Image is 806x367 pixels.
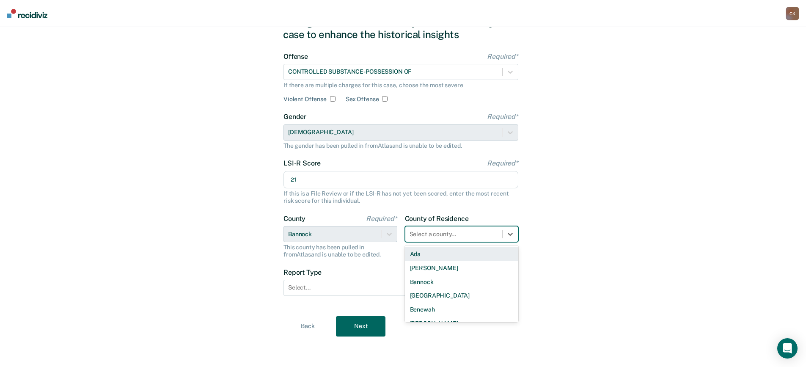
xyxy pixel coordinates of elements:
[283,113,518,121] label: Gender
[405,289,519,303] div: [GEOGRAPHIC_DATA]
[777,338,798,359] div: Open Intercom Messenger
[405,215,519,223] label: County of Residence
[336,316,385,337] button: Next
[366,215,397,223] span: Required*
[487,113,518,121] span: Required*
[487,52,518,61] span: Required*
[283,159,518,167] label: LSI-R Score
[283,82,518,89] div: If there are multiple charges for this case, choose the most severe
[405,247,519,261] div: Ada
[283,244,397,258] div: This county has been pulled in from Atlas and is unable to be edited.
[405,275,519,289] div: Bannock
[283,142,518,149] div: The gender has been pulled in from Atlas and is unable to be edited.
[283,96,327,103] label: Violent Offense
[7,9,47,18] img: Recidiviz
[346,96,379,103] label: Sex Offense
[405,303,519,317] div: Benewah
[283,190,518,204] div: If this is a File Review or if the LSI-R has not yet been scored, enter the most recent risk scor...
[283,268,518,276] label: Report Type
[405,261,519,275] div: [PERSON_NAME]
[786,7,799,20] div: C K
[487,159,518,167] span: Required*
[283,52,518,61] label: Offense
[283,215,397,223] label: County
[283,316,333,337] button: Back
[786,7,799,20] button: CK
[405,317,519,331] div: [PERSON_NAME]
[283,16,523,41] div: Let's get some details about [PERSON_NAME]'s case to enhance the historical insights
